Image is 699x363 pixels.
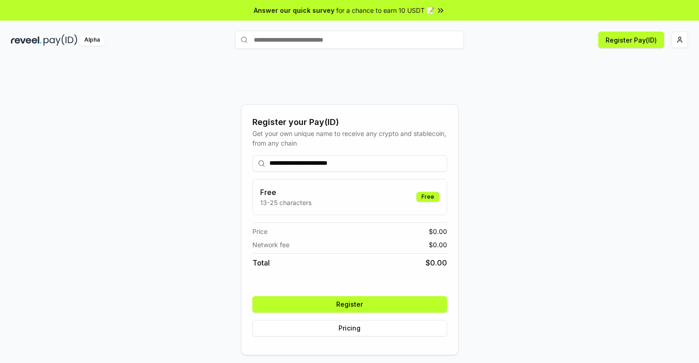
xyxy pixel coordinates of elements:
[44,34,77,46] img: pay_id
[416,192,439,202] div: Free
[252,227,268,236] span: Price
[429,227,447,236] span: $ 0.00
[11,34,42,46] img: reveel_dark
[426,257,447,268] span: $ 0.00
[336,5,434,15] span: for a chance to earn 10 USDT 📝
[254,5,334,15] span: Answer our quick survey
[598,32,664,48] button: Register Pay(ID)
[79,34,105,46] div: Alpha
[252,296,447,313] button: Register
[252,129,447,148] div: Get your own unique name to receive any crypto and stablecoin, from any chain
[252,116,447,129] div: Register your Pay(ID)
[252,320,447,336] button: Pricing
[260,187,311,198] h3: Free
[252,257,270,268] span: Total
[260,198,311,207] p: 13-25 characters
[429,240,447,249] span: $ 0.00
[252,240,289,249] span: Network fee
